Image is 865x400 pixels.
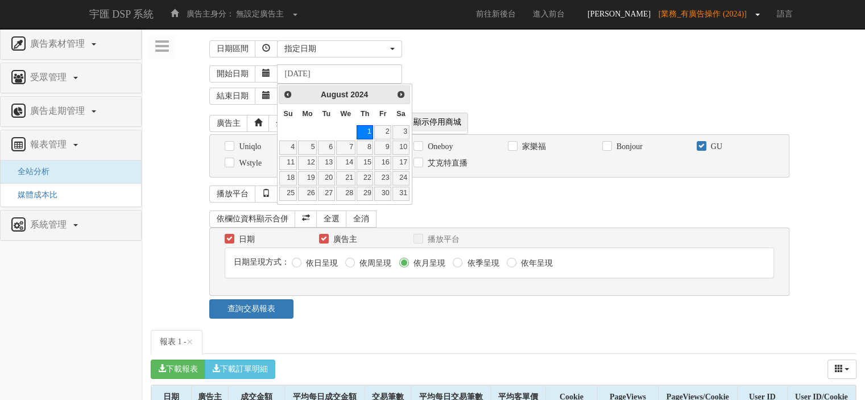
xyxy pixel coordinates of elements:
a: 13 [318,156,335,170]
span: [業務_有廣告操作 (2024)] [659,10,752,18]
span: 廣告主身分： [187,10,234,18]
a: 受眾管理 [9,69,133,87]
span: 受眾管理 [27,72,72,82]
a: 21 [336,171,355,185]
label: 播放平台 [425,234,460,245]
span: × [187,335,193,349]
span: 不顯示停用商城 [398,113,467,131]
label: GU [708,141,722,152]
a: 19 [298,171,317,185]
a: 23 [374,171,391,185]
a: 報表 1 - [151,330,202,354]
a: 25 [279,187,296,201]
a: 全選 [316,211,347,228]
button: 下載報表 [151,360,205,379]
span: August [321,90,348,99]
a: 18 [279,171,296,185]
a: 查詢交易報表 [209,299,293,319]
a: 10 [392,141,409,155]
span: [PERSON_NAME] [582,10,656,18]
div: Columns [827,360,857,379]
span: 報表管理 [27,139,72,149]
span: Monday [302,110,312,118]
label: 依周呈現 [357,258,391,269]
label: 艾克特直播 [425,158,467,169]
a: 7 [336,141,355,155]
label: Wstyle [236,158,262,169]
a: 11 [279,156,296,170]
span: Saturday [396,110,405,118]
span: Sunday [284,110,293,118]
a: 廣告走期管理 [9,102,133,121]
a: 22 [357,171,374,185]
a: 26 [298,187,317,201]
label: 依年呈現 [518,258,553,269]
span: Thursday [361,110,369,118]
a: 全消 [346,211,376,228]
a: 30 [374,187,391,201]
label: 廣告主 [330,234,357,245]
a: Prev [280,87,295,101]
a: 24 [392,171,409,185]
label: 依日呈現 [303,258,338,269]
a: 14 [336,156,355,170]
span: Wednesday [340,110,351,118]
a: 16 [374,156,391,170]
a: 4 [279,141,296,155]
a: 28 [336,187,355,201]
div: 指定日期 [284,43,388,55]
label: Uniqlo [236,141,261,152]
span: Next [396,90,405,99]
button: 指定日期 [277,40,402,57]
a: 20 [318,171,335,185]
a: 5 [298,141,317,155]
a: 12 [298,156,317,170]
span: 日期呈現方式： [234,258,289,266]
a: 8 [357,141,374,155]
a: 27 [318,187,335,201]
span: 系統管理 [27,220,72,229]
a: 29 [357,187,374,201]
span: Friday [379,110,387,118]
a: 廣告素材管理 [9,35,133,53]
label: Bonjour [614,141,643,152]
a: 17 [392,156,409,170]
button: 下載訂單明細 [205,360,275,379]
a: 2 [374,125,391,139]
label: 家樂福 [519,141,546,152]
label: 依月呈現 [411,258,445,269]
a: 3 [392,125,409,139]
button: Close [187,336,193,348]
span: Prev [283,90,292,99]
span: 廣告走期管理 [27,106,90,116]
span: Tuesday [322,110,330,118]
span: 無設定廣告主 [236,10,284,18]
a: 報表管理 [9,136,133,154]
span: 2024 [350,90,368,99]
a: 全選 [268,115,299,132]
a: 6 [318,141,335,155]
a: 1 [357,125,374,139]
a: Next [394,87,408,101]
a: 31 [392,187,409,201]
label: Oneboy [425,141,453,152]
label: 日期 [236,234,255,245]
button: columns [827,360,857,379]
a: 15 [357,156,374,170]
label: 依季呈現 [464,258,499,269]
a: 系統管理 [9,216,133,234]
a: 9 [374,141,391,155]
a: 媒體成本比 [9,191,57,199]
span: 廣告素材管理 [27,39,90,48]
a: 全站分析 [9,167,49,176]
